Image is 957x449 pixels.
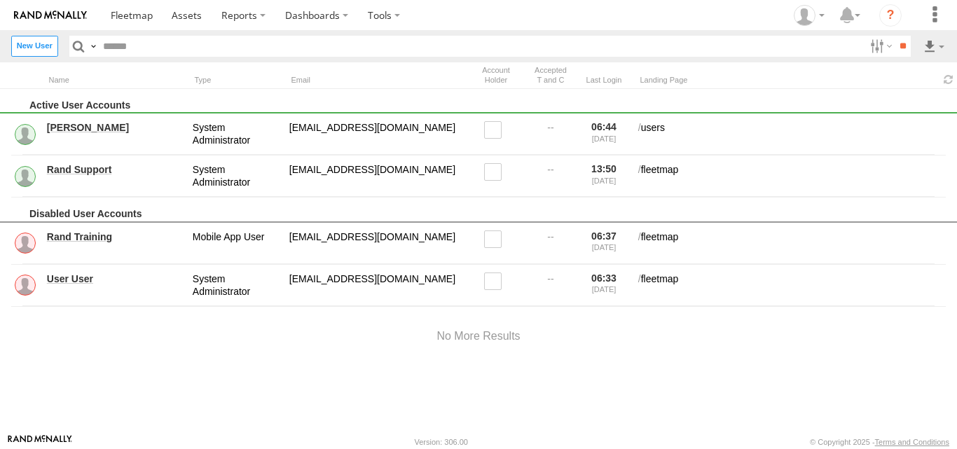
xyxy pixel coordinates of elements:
[922,36,946,56] label: Export results as...
[415,438,468,446] div: Version: 306.00
[14,11,87,20] img: rand-logo.svg
[45,74,185,87] div: Name
[636,161,946,191] div: fleetmap
[577,74,631,87] div: Last Login
[810,438,949,446] div: © Copyright 2025 -
[484,163,509,181] label: Read only
[875,438,949,446] a: Terms and Conditions
[484,121,509,139] label: Read only
[191,228,282,258] div: Mobile App User
[11,36,58,56] label: Create New User
[287,161,462,191] div: odyssey@rand.com
[636,74,935,87] div: Landing Page
[287,270,462,301] div: fortraining@train.com
[47,230,183,243] a: Rand Training
[88,36,99,56] label: Search Query
[191,74,282,87] div: Type
[287,74,462,87] div: Email
[530,64,572,87] div: Has user accepted Terms and Conditions
[484,230,509,248] label: Read only
[789,5,829,26] div: Ed Pruneda
[191,119,282,149] div: System Administrator
[47,121,183,134] a: [PERSON_NAME]
[47,163,183,176] a: Rand Support
[577,119,631,149] div: 06:44 [DATE]
[636,228,946,258] div: fleetmap
[191,270,282,301] div: System Administrator
[577,161,631,191] div: 13:50 [DATE]
[636,119,946,149] div: users
[8,435,72,449] a: Visit our Website
[191,161,282,191] div: System Administrator
[577,228,631,258] div: 06:37 [DATE]
[940,73,957,86] span: Refresh
[865,36,895,56] label: Search Filter Options
[636,270,946,301] div: fleetmap
[468,64,524,87] div: Account Holder
[879,4,902,27] i: ?
[577,270,631,301] div: 06:33 [DATE]
[287,228,462,258] div: randtraining@rand.com
[47,272,183,285] a: User User
[287,119,462,149] div: service@odysseygroupllc.com
[484,272,509,290] label: Read only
